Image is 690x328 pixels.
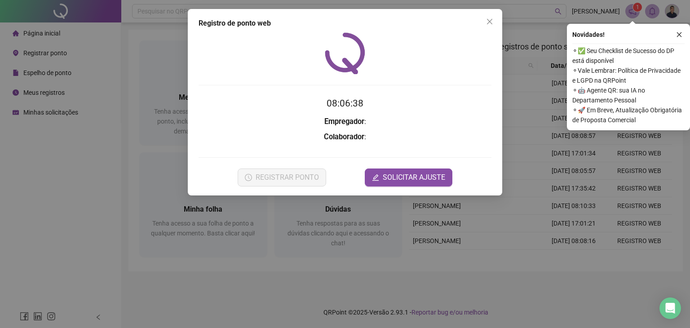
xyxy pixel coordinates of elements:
span: Novidades ! [572,30,605,40]
h3: : [199,131,491,143]
span: close [486,18,493,25]
img: QRPoint [325,32,365,74]
strong: Empregador [324,117,364,126]
time: 08:06:38 [327,98,363,109]
span: SOLICITAR AJUSTE [383,172,445,183]
strong: Colaborador [324,133,364,141]
span: ⚬ 🚀 Em Breve, Atualização Obrigatória de Proposta Comercial [572,105,685,125]
span: ⚬ ✅ Seu Checklist de Sucesso do DP está disponível [572,46,685,66]
span: close [676,31,682,38]
button: REGISTRAR PONTO [238,168,326,186]
span: ⚬ 🤖 Agente QR: sua IA no Departamento Pessoal [572,85,685,105]
div: Registro de ponto web [199,18,491,29]
button: editSOLICITAR AJUSTE [365,168,452,186]
span: edit [372,174,379,181]
button: Close [482,14,497,29]
h3: : [199,116,491,128]
div: Open Intercom Messenger [659,297,681,319]
span: ⚬ Vale Lembrar: Política de Privacidade e LGPD na QRPoint [572,66,685,85]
